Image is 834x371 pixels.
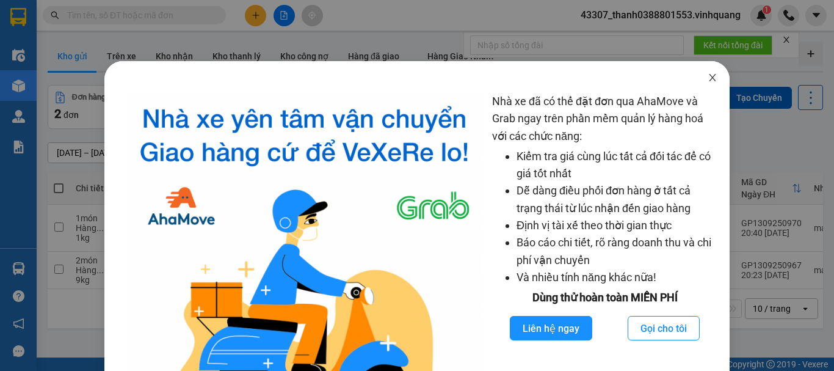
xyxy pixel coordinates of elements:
[517,217,717,234] li: Định vị tài xế theo thời gian thực
[510,316,592,340] button: Liên hệ ngay
[492,289,717,306] div: Dùng thử hoàn toàn MIỄN PHÍ
[517,269,717,286] li: Và nhiều tính năng khác nữa!
[517,234,717,269] li: Báo cáo chi tiết, rõ ràng doanh thu và chi phí vận chuyển
[640,321,687,336] span: Gọi cho tôi
[628,316,700,340] button: Gọi cho tôi
[695,61,730,95] button: Close
[517,148,717,183] li: Kiểm tra giá cùng lúc tất cả đối tác để có giá tốt nhất
[523,321,579,336] span: Liên hệ ngay
[708,73,717,83] span: close
[517,182,717,217] li: Dễ dàng điều phối đơn hàng ở tất cả trạng thái từ lúc nhận đến giao hàng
